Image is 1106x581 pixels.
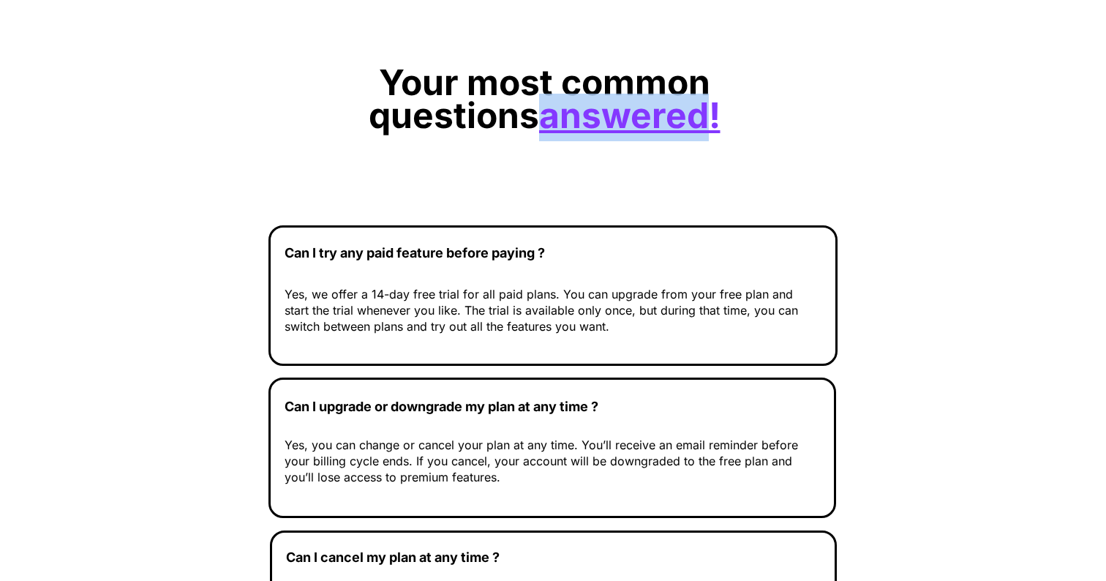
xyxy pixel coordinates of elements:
span: Can I try any paid feature before paying ? [285,245,545,260]
span: Can I cancel my plan at any time ? [286,550,500,565]
u: answered! [539,94,721,137]
span: Yes, we offer a 14-day free trial for all paid plans. You can upgrade from your free plan and sta... [285,287,798,334]
span: Your most common questions [369,61,710,137]
span: Yes, you can change or cancel your plan at any time. You’ll receive an email reminder before your... [285,438,798,484]
span: Can I upgrade or downgrade my plan at any time ? [285,399,598,414]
